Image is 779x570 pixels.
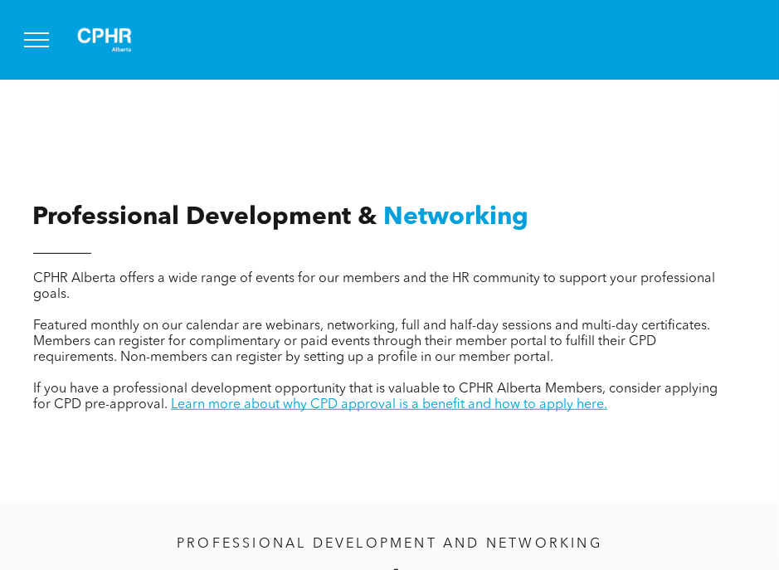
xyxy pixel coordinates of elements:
button: menu [15,18,58,61]
span: PROFESSIONAL DEVELOPMENT AND NETWORKING [177,538,602,551]
img: A white background with a few lines on it [63,13,146,66]
span: If you have a professional development opportunity that is valuable to CPHR Alberta Members, cons... [33,382,718,412]
span: Featured monthly on our calendar are webinars, networking, full and half-day sessions and multi-d... [33,319,710,364]
span: Professional Development & [33,205,377,230]
span: CPHR Alberta offers a wide range of events for our members and the HR community to support your p... [33,272,715,301]
a: Learn more about why CPD approval is a benefit and how to apply here. [171,398,607,412]
span: Networking [384,205,529,230]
